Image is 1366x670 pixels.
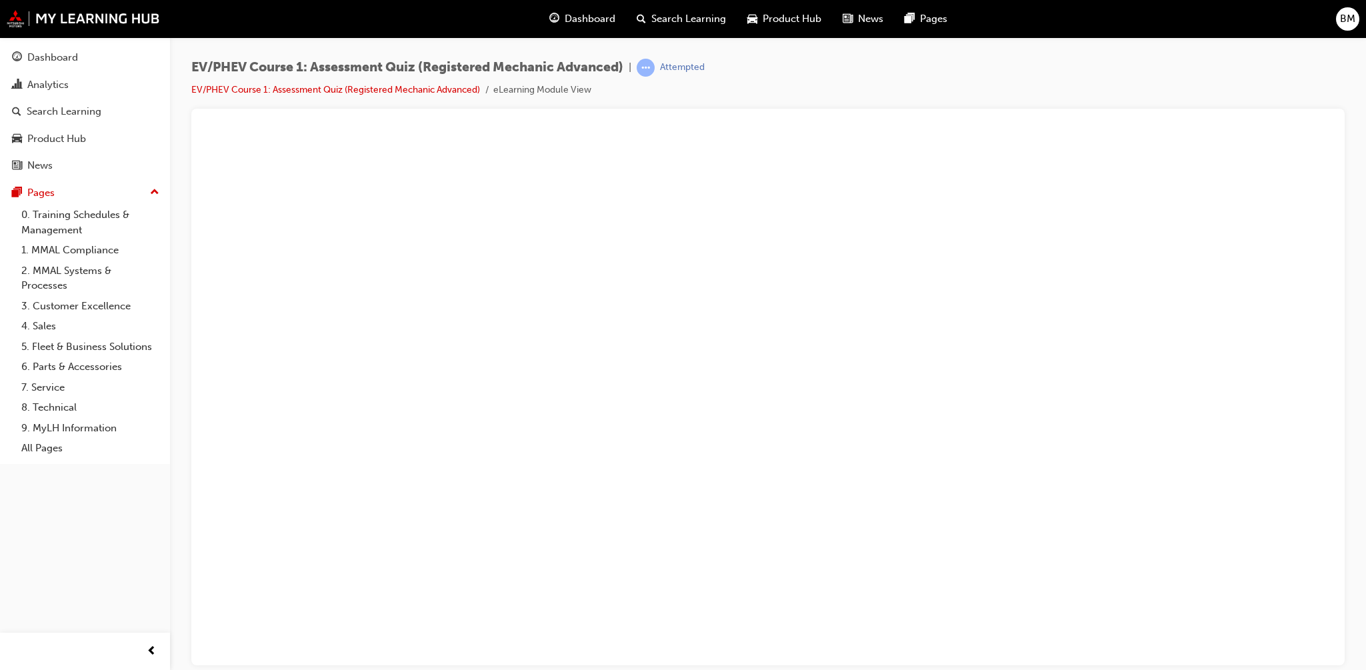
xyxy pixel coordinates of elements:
a: Analytics [5,73,165,97]
button: DashboardAnalyticsSearch LearningProduct HubNews [5,43,165,181]
span: News [858,11,883,27]
div: Dashboard [27,50,78,65]
a: 5. Fleet & Business Solutions [16,337,165,357]
div: Pages [27,185,55,201]
a: news-iconNews [832,5,894,33]
span: | [629,60,631,75]
a: EV/PHEV Course 1: Assessment Quiz (Registered Mechanic Advanced) [191,84,480,95]
a: pages-iconPages [894,5,958,33]
div: Product Hub [27,131,86,147]
a: guage-iconDashboard [539,5,626,33]
a: car-iconProduct Hub [737,5,832,33]
a: 8. Technical [16,397,165,418]
img: mmal [7,10,160,27]
span: EV/PHEV Course 1: Assessment Quiz (Registered Mechanic Advanced) [191,60,623,75]
a: 7. Service [16,377,165,398]
a: 6. Parts & Accessories [16,357,165,377]
span: guage-icon [12,52,22,64]
a: News [5,153,165,178]
span: pages-icon [905,11,915,27]
span: chart-icon [12,79,22,91]
span: up-icon [150,184,159,201]
span: search-icon [637,11,646,27]
a: Product Hub [5,127,165,151]
span: car-icon [747,11,757,27]
div: Analytics [27,77,69,93]
a: 1. MMAL Compliance [16,240,165,261]
div: News [27,158,53,173]
span: news-icon [843,11,853,27]
a: 2. MMAL Systems & Processes [16,261,165,296]
span: learningRecordVerb_ATTEMPT-icon [637,59,655,77]
span: search-icon [12,106,21,118]
span: Product Hub [763,11,821,27]
a: Search Learning [5,99,165,124]
button: Pages [5,181,165,205]
a: 4. Sales [16,316,165,337]
a: 3. Customer Excellence [16,296,165,317]
span: car-icon [12,133,22,145]
span: news-icon [12,160,22,172]
a: 0. Training Schedules & Management [16,205,165,240]
a: 9. MyLH Information [16,418,165,439]
a: search-iconSearch Learning [626,5,737,33]
span: prev-icon [147,643,157,660]
a: Dashboard [5,45,165,70]
div: Search Learning [27,104,101,119]
a: All Pages [16,438,165,459]
span: pages-icon [12,187,22,199]
span: BM [1340,11,1355,27]
span: guage-icon [549,11,559,27]
span: Pages [920,11,947,27]
div: Attempted [660,61,705,74]
button: BM [1336,7,1359,31]
span: Dashboard [565,11,615,27]
span: Search Learning [651,11,726,27]
li: eLearning Module View [493,83,591,98]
